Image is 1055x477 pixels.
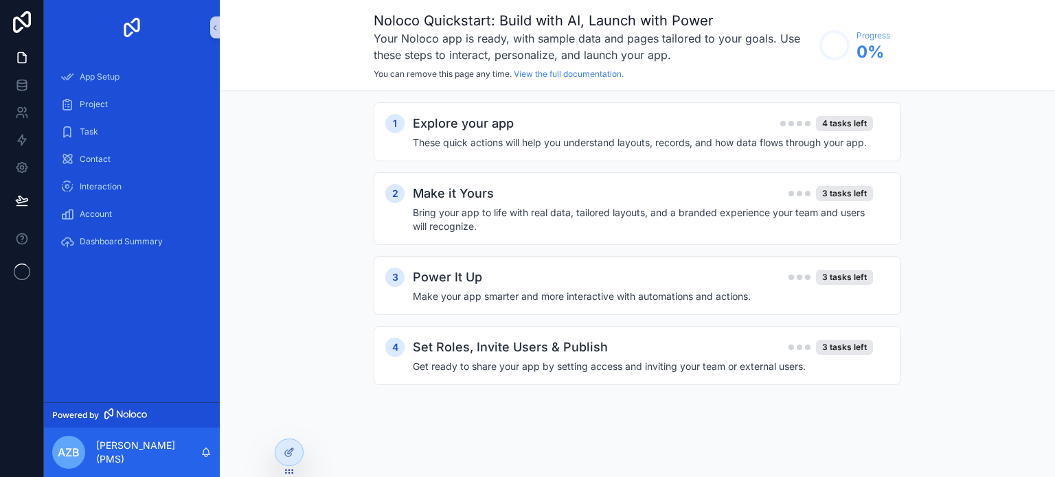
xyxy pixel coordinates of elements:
a: Account [52,202,212,226]
h4: Make your app smarter and more interactive with automations and actions. [413,290,873,303]
span: Account [80,209,112,220]
a: Project [52,92,212,117]
span: Dashboard Summary [80,236,163,247]
h2: Power It Up [413,268,482,287]
span: Contact [80,154,111,165]
h4: Get ready to share your app by setting access and inviting your team or external users. [413,360,873,373]
div: 3 tasks left [816,270,873,285]
div: 4 [385,338,405,357]
a: Interaction [52,174,212,199]
h2: Set Roles, Invite Users & Publish [413,338,608,357]
a: View the full documentation. [514,69,624,79]
span: Powered by [52,410,99,421]
img: App logo [121,16,143,38]
a: Task [52,119,212,144]
div: 4 tasks left [816,116,873,131]
span: 0 % [857,41,890,63]
span: You can remove this page any time. [374,69,512,79]
h2: Explore your app [413,114,514,133]
div: 1 [385,114,405,133]
h2: Make it Yours [413,184,494,203]
h4: Bring your app to life with real data, tailored layouts, and a branded experience your team and u... [413,206,873,233]
span: App Setup [80,71,120,82]
a: Contact [52,147,212,172]
h3: Your Noloco app is ready, with sample data and pages tailored to your goals. Use these steps to i... [374,30,813,63]
span: Progress [857,30,890,41]
div: 3 [385,268,405,287]
h1: Noloco Quickstart: Build with AI, Launch with Power [374,11,813,30]
span: Task [80,126,98,137]
div: 3 tasks left [816,186,873,201]
a: App Setup [52,65,212,89]
span: AZB [58,444,80,461]
div: scrollable content [220,91,1055,422]
p: [PERSON_NAME] (PMS) [96,439,201,466]
h4: These quick actions will help you understand layouts, records, and how data flows through your app. [413,136,873,150]
div: scrollable content [44,55,220,272]
div: 2 [385,184,405,203]
a: Powered by [44,402,220,428]
a: Dashboard Summary [52,229,212,254]
div: 3 tasks left [816,340,873,355]
span: Interaction [80,181,122,192]
span: Project [80,99,108,110]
